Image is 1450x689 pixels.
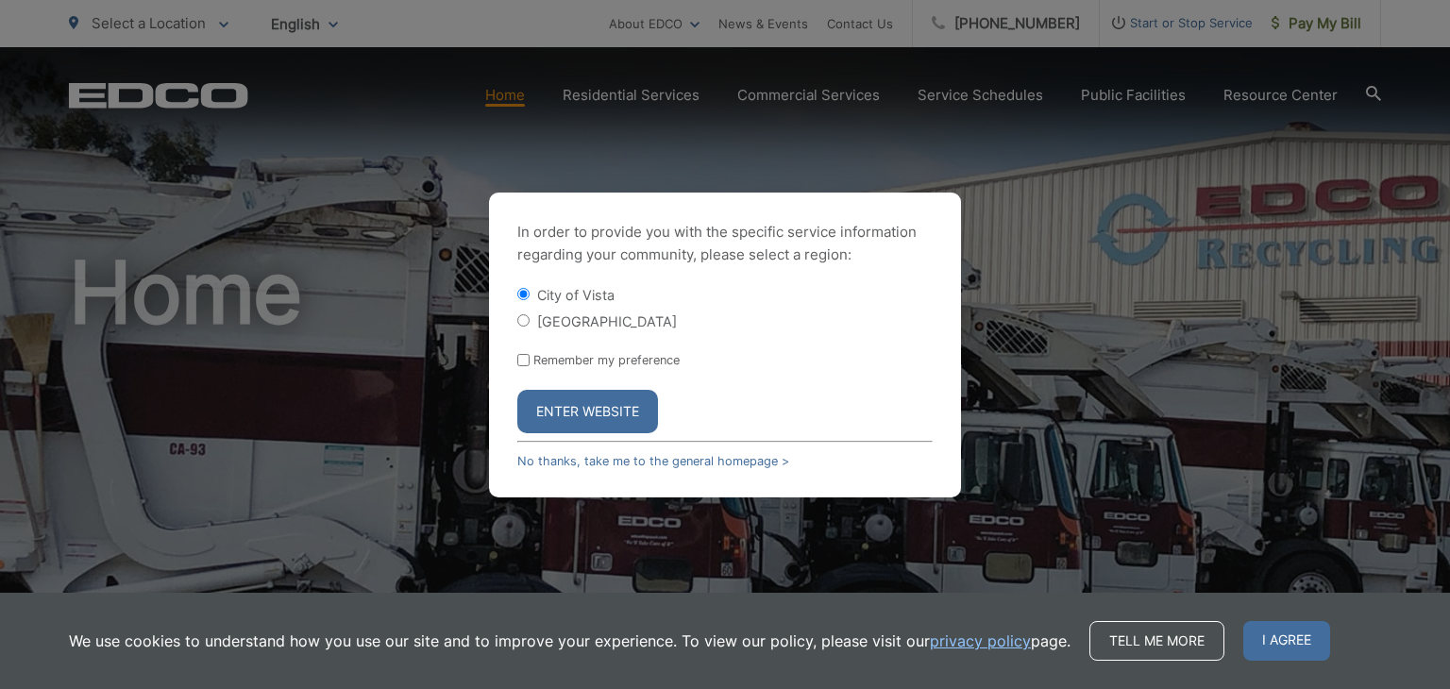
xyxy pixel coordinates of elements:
a: privacy policy [930,630,1031,652]
label: Remember my preference [533,353,680,367]
span: I agree [1243,621,1330,661]
label: [GEOGRAPHIC_DATA] [537,313,677,329]
a: Tell me more [1089,621,1224,661]
label: City of Vista [537,287,615,303]
p: In order to provide you with the specific service information regarding your community, please se... [517,221,933,266]
a: No thanks, take me to the general homepage > [517,454,789,468]
button: Enter Website [517,390,658,433]
p: We use cookies to understand how you use our site and to improve your experience. To view our pol... [69,630,1071,652]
